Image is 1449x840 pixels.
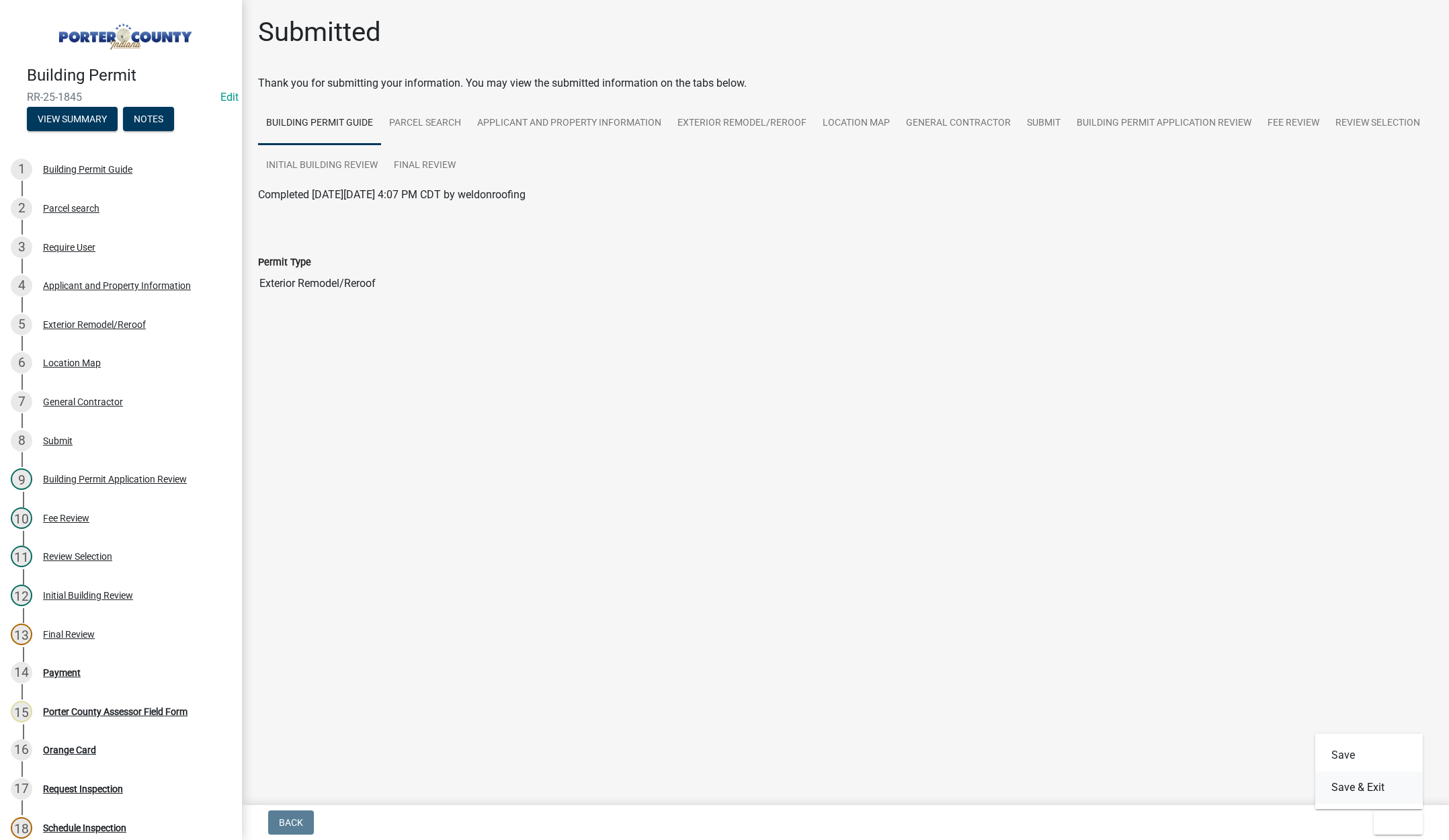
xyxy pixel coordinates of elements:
span: Back [279,817,303,828]
h1: Submitted [258,16,381,48]
div: 8 [11,430,32,452]
div: Exterior Remodel/Reroof [43,320,146,329]
a: Edit [220,91,239,103]
div: 4 [11,275,32,296]
a: Building Permit Application Review [1069,102,1259,145]
a: Parcel search [381,102,469,145]
div: 6 [11,352,32,374]
div: 18 [11,817,32,839]
button: Exit [1374,810,1423,835]
a: Location Map [815,102,898,145]
div: 11 [11,546,32,567]
div: 14 [11,662,32,683]
div: 10 [11,507,32,529]
div: Parcel search [43,204,99,213]
span: Completed [DATE][DATE] 4:07 PM CDT by weldonroofing [258,188,526,201]
div: Exit [1315,734,1423,809]
a: Applicant and Property Information [469,102,669,145]
a: Fee Review [1259,102,1327,145]
div: Building Permit Application Review [43,474,187,484]
a: Submit [1019,102,1069,145]
span: RR-25-1845 [27,91,215,103]
div: Orange Card [43,745,96,755]
button: View Summary [27,107,118,131]
a: Exterior Remodel/Reroof [669,102,815,145]
div: Porter County Assessor Field Form [43,707,188,716]
wm-modal-confirm: Summary [27,114,118,125]
a: Final Review [386,144,464,187]
a: Building Permit Guide [258,102,381,145]
div: 16 [11,739,32,761]
div: Payment [43,668,81,677]
button: Save [1315,739,1423,771]
div: 9 [11,468,32,490]
button: Notes [123,107,174,131]
div: General Contractor [43,397,123,407]
wm-modal-confirm: Notes [123,114,174,125]
div: 7 [11,391,32,413]
div: Submit [43,436,73,446]
div: Building Permit Guide [43,165,132,174]
div: Request Inspection [43,784,123,794]
div: 13 [11,624,32,645]
button: Back [268,810,314,835]
div: Fee Review [43,513,89,523]
div: Schedule Inspection [43,823,126,833]
div: 2 [11,198,32,219]
button: Save & Exit [1315,771,1423,804]
label: Permit Type [258,258,311,267]
h4: Building Permit [27,66,231,85]
img: Porter County, Indiana [27,14,220,52]
div: 5 [11,314,32,335]
div: Thank you for submitting your information. You may view the submitted information on the tabs below. [258,75,1433,91]
a: Review Selection [1327,102,1428,145]
div: Final Review [43,630,95,639]
a: General Contractor [898,102,1019,145]
div: Location Map [43,358,101,368]
div: Review Selection [43,552,112,561]
div: 17 [11,778,32,800]
div: 12 [11,585,32,606]
div: 1 [11,159,32,180]
wm-modal-confirm: Edit Application Number [220,91,239,103]
div: 15 [11,701,32,722]
div: 3 [11,237,32,258]
div: Initial Building Review [43,591,133,600]
span: Exit [1384,817,1404,828]
a: Initial Building Review [258,144,386,187]
div: Require User [43,243,95,252]
div: Applicant and Property Information [43,281,191,290]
